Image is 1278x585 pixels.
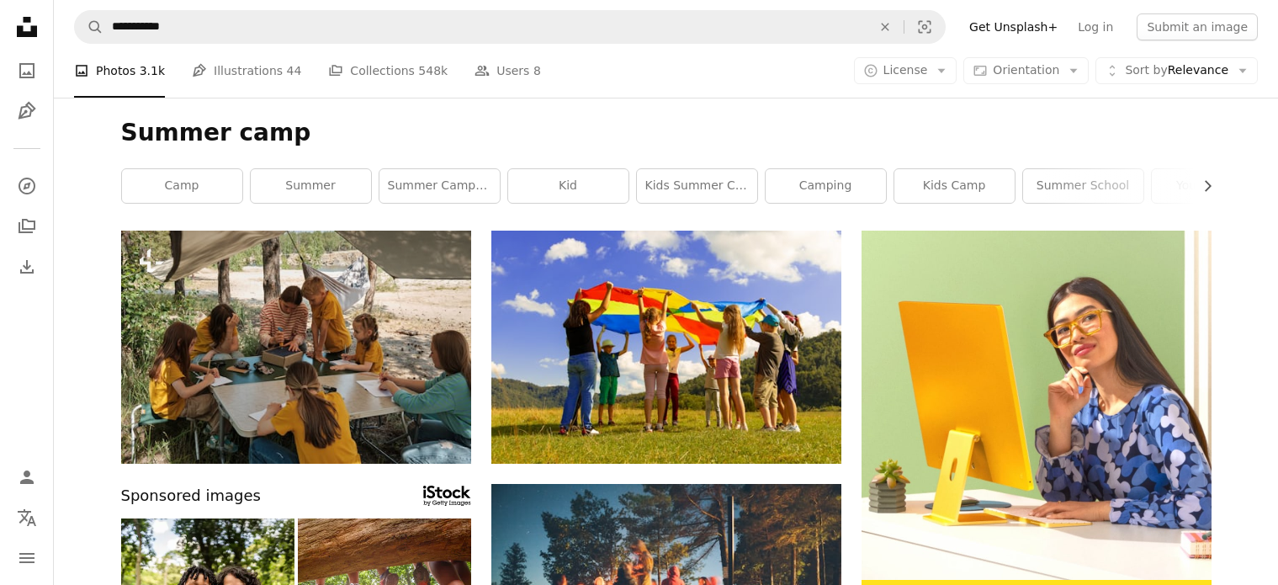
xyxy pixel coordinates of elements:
a: group of women standing on green grass field during daytime [491,339,841,354]
a: summer [251,169,371,203]
a: Photos [10,54,44,88]
a: Explore [10,169,44,203]
span: Sponsored images [121,484,261,508]
a: kid [508,169,628,203]
a: camping [766,169,886,203]
a: a group of children sitting around a table [121,339,471,354]
button: Clear [867,11,904,43]
a: summer camp kids [379,169,500,203]
img: a group of children sitting around a table [121,231,471,464]
a: camp [122,169,242,203]
span: 8 [533,61,541,80]
button: Search Unsplash [75,11,103,43]
button: License [854,57,957,84]
img: file-1722962862010-20b14c5a0a60image [862,231,1212,580]
a: kids summer camp [637,169,757,203]
span: Sort by [1125,63,1167,77]
a: kids camp [894,169,1015,203]
a: Get Unsplash+ [959,13,1068,40]
a: Users 8 [475,44,541,98]
button: Orientation [963,57,1089,84]
span: 44 [287,61,302,80]
h1: Summer camp [121,118,1212,148]
a: Illustrations [10,94,44,128]
a: Download History [10,250,44,284]
img: group of women standing on green grass field during daytime [491,231,841,464]
span: Relevance [1125,62,1228,79]
a: Log in [1068,13,1123,40]
span: License [883,63,928,77]
a: Illustrations 44 [192,44,301,98]
button: Sort byRelevance [1095,57,1258,84]
a: Log in / Sign up [10,460,44,494]
form: Find visuals sitewide [74,10,946,44]
button: Menu [10,541,44,575]
a: Collections 548k [328,44,448,98]
button: Language [10,501,44,534]
button: scroll list to the right [1192,169,1212,203]
a: Collections [10,210,44,243]
button: Submit an image [1137,13,1258,40]
a: summer school [1023,169,1143,203]
button: Visual search [904,11,945,43]
a: youth camp [1152,169,1272,203]
span: Orientation [993,63,1059,77]
span: 548k [418,61,448,80]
